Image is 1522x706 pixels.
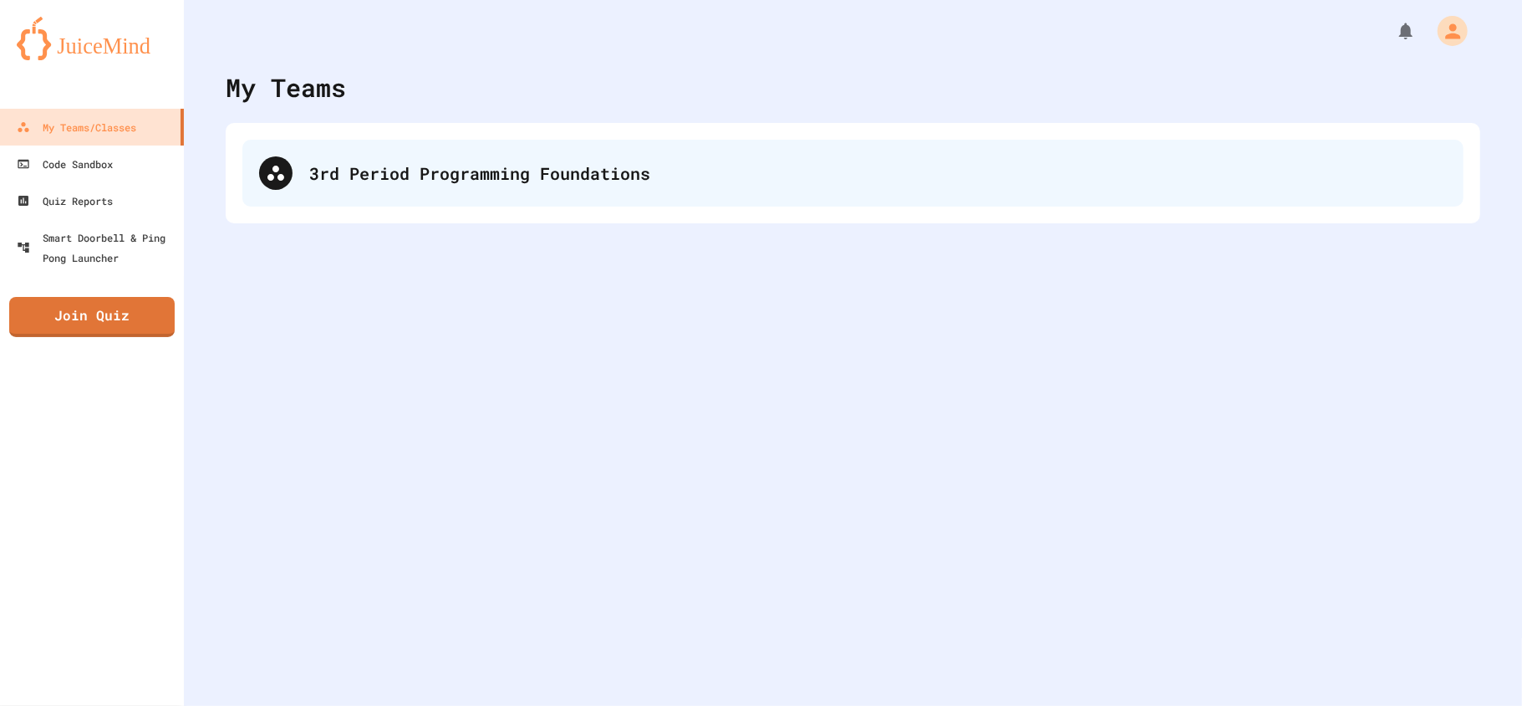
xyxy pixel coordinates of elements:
div: My Account [1420,12,1472,50]
div: 3rd Period Programming Foundations [242,140,1463,207]
div: Smart Doorbell & Ping Pong Launcher [17,228,177,268]
a: Join Quiz [9,297,175,337]
div: Code Sandbox [17,154,113,174]
img: logo-orange.svg [17,17,167,60]
div: My Teams/Classes [17,117,136,137]
div: 3rd Period Programming Foundations [309,161,1447,186]
div: My Teams [226,69,346,106]
div: My Notifications [1365,17,1420,45]
div: Quiz Reports [17,191,113,211]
